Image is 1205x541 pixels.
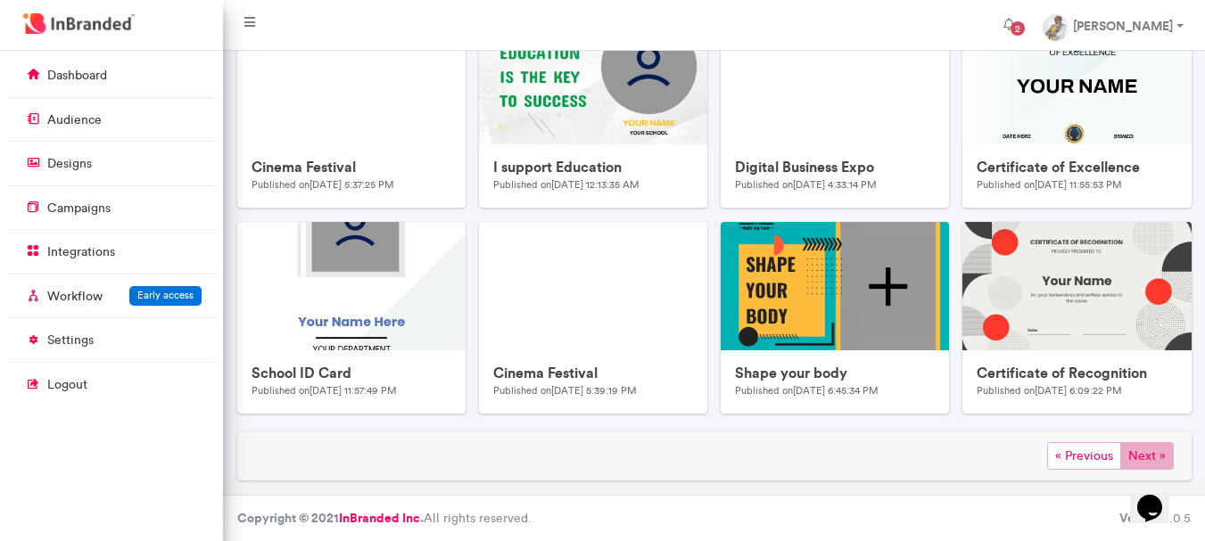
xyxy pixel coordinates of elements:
small: Published on [DATE] 5:39:19 PM [493,384,637,397]
p: campaigns [47,200,111,217]
img: InBranded Logo [19,9,139,38]
a: uploadsCertificate of RecognitionPublished on[DATE] 6:09:22 PM [962,222,1191,414]
a: WorkflowEarly access [7,279,216,313]
h6: Cinema Festival [252,159,451,176]
h6: Shape your body [735,365,935,381]
span: 2 [1011,21,1025,36]
p: integrations [47,243,115,261]
small: Published on [DATE] 11:57:49 PM [252,384,397,397]
a: uploadsCinema FestivalPublished on[DATE] 5:39:19 PM [479,222,707,414]
small: Published on [DATE] 11:55:53 PM [977,178,1122,191]
a: InBranded Inc [339,510,420,526]
b: Version [1119,510,1162,526]
small: Published on [DATE] 6:45:34 PM [735,384,879,397]
a: dashboard [7,58,216,92]
span: « Previous [1047,442,1121,470]
a: designs [7,146,216,180]
p: audience [47,111,102,129]
iframe: chat widget [1130,470,1187,523]
h6: Certificate of Excellence [977,159,1176,176]
p: settings [47,332,94,349]
small: Published on [DATE] 4:33:14 PM [735,178,877,191]
p: logout [47,376,87,394]
button: 2 [989,7,1028,43]
a: [PERSON_NAME] [1028,7,1198,43]
span: Early access [137,289,194,301]
div: 3.0.5 [1119,510,1191,528]
small: Published on [DATE] 12:13:35 AM [493,178,640,191]
span: Next » [1120,442,1174,470]
h6: Digital Business Expo [735,159,935,176]
p: Workflow [47,288,103,306]
a: uploadsSchool ID CardPublished on[DATE] 11:57:49 PM [237,222,466,414]
a: uploadsI support EducationPublished on[DATE] 12:13:35 AM [479,16,707,208]
a: uploadsShape your bodyPublished on[DATE] 6:45:34 PM [721,222,949,414]
p: dashboard [47,67,107,85]
strong: [PERSON_NAME] [1073,18,1173,34]
a: campaigns [7,191,216,225]
h6: Cinema Festival [493,365,693,381]
a: integrations [7,234,216,268]
small: Published on [DATE] 6:09:22 PM [977,384,1122,397]
p: designs [47,155,92,173]
h6: School ID Card [252,365,451,381]
small: Published on [DATE] 5:37:25 PM [252,178,394,191]
a: uploadsDigital Business ExpoPublished on[DATE] 4:33:14 PM [721,16,949,208]
h6: I support Education [493,159,693,176]
a: settings [7,323,216,357]
a: uploadsCertificate of ExcellencePublished on[DATE] 11:55:53 PM [962,16,1191,208]
a: uploadsCinema FestivalPublished on[DATE] 5:37:25 PM [237,16,466,208]
h6: Certificate of Recognition [977,365,1176,381]
strong: Copyright © 2021 . [237,510,424,526]
img: profile dp [1043,14,1069,41]
a: audience [7,102,216,136]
